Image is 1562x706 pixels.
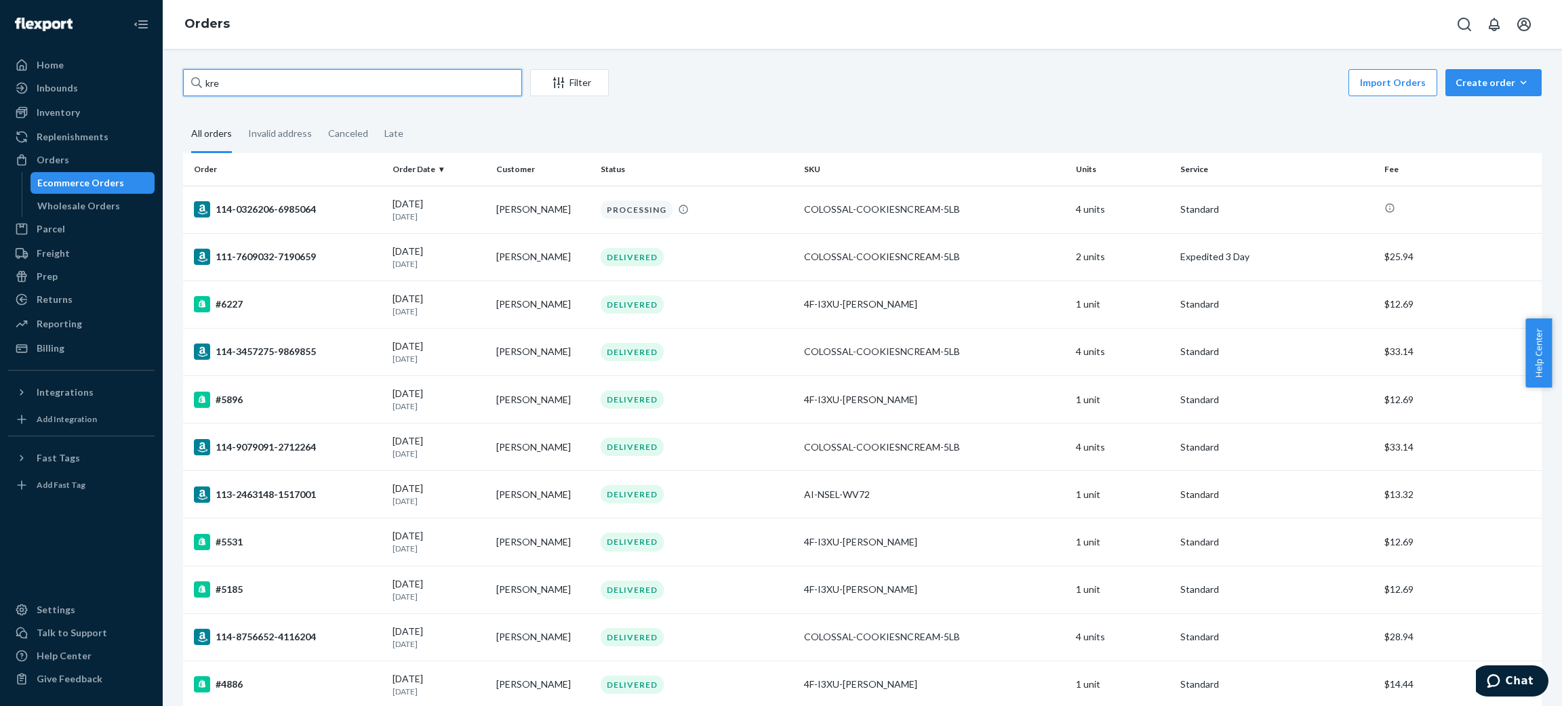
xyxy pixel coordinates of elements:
[601,533,664,551] div: DELIVERED
[804,203,1065,216] div: COLOSSAL-COOKIESNCREAM-5LB
[8,474,155,496] a: Add Fast Tag
[393,448,486,459] p: [DATE]
[595,153,799,186] th: Status
[393,258,486,270] p: [DATE]
[37,58,64,72] div: Home
[804,630,1065,644] div: COLOSSAL-COOKIESNCREAM-5LB
[174,5,241,44] ol: breadcrumbs
[8,77,155,99] a: Inbounds
[1070,423,1175,471] td: 4 units
[8,266,155,287] a: Prep
[491,328,595,375] td: [PERSON_NAME]
[8,149,155,171] a: Orders
[194,344,382,360] div: 114-3457275-9869855
[37,603,75,617] div: Settings
[804,488,1065,501] div: AI-NSEL-WV72
[37,413,97,425] div: Add Integration
[37,106,80,119] div: Inventory
[1379,153,1542,186] th: Fee
[37,130,108,144] div: Replenishments
[1379,518,1542,566] td: $12.69
[393,495,486,507] p: [DATE]
[194,486,382,503] div: 113-2463148-1517001
[194,581,382,598] div: #5185
[37,293,73,306] div: Returns
[8,313,155,335] a: Reporting
[37,247,70,260] div: Freight
[194,534,382,550] div: #5531
[8,381,155,403] button: Integrations
[194,296,382,312] div: #6227
[1070,566,1175,613] td: 1 unit
[1525,318,1552,388] button: Help Center
[799,153,1070,186] th: SKU
[37,626,107,640] div: Talk to Support
[601,676,664,694] div: DELIVERED
[1348,69,1437,96] button: Import Orders
[8,668,155,690] button: Give Feedback
[601,248,664,266] div: DELIVERED
[1445,69,1542,96] button: Create order
[1180,440,1374,454] p: Standard
[384,116,403,151] div: Late
[328,116,368,151] div: Canceled
[184,16,230,31] a: Orders
[387,153,492,186] th: Order Date
[393,482,486,507] div: [DATE]
[37,81,78,95] div: Inbounds
[393,211,486,222] p: [DATE]
[1481,11,1508,38] button: Open notifications
[393,672,486,697] div: [DATE]
[1180,583,1374,596] p: Standard
[393,353,486,365] p: [DATE]
[393,543,486,554] p: [DATE]
[1070,518,1175,566] td: 1 unit
[1070,613,1175,661] td: 4 units
[601,201,673,219] div: PROCESSING
[37,451,80,465] div: Fast Tags
[1180,393,1374,407] p: Standard
[1180,345,1374,358] p: Standard
[8,126,155,148] a: Replenishments
[601,343,664,361] div: DELIVERED
[601,295,664,314] div: DELIVERED
[194,392,382,408] div: #5896
[194,201,382,217] div: 114-0326206-6985064
[531,76,608,89] div: Filter
[8,599,155,621] a: Settings
[8,289,155,310] a: Returns
[1180,203,1374,216] p: Standard
[491,376,595,423] td: [PERSON_NAME]
[804,250,1065,264] div: COLOSSAL-COOKIESNCREAM-5LB
[804,678,1065,691] div: 4F-I3XU-[PERSON_NAME]
[37,270,58,283] div: Prep
[37,479,85,491] div: Add Fast Tag
[37,153,69,167] div: Orders
[601,390,664,409] div: DELIVERED
[491,423,595,471] td: [PERSON_NAME]
[191,116,232,153] div: All orders
[37,176,124,190] div: Ecommerce Orders
[1180,535,1374,549] p: Standard
[393,197,486,222] div: [DATE]
[393,400,486,412] p: [DATE]
[393,387,486,412] div: [DATE]
[1180,630,1374,644] p: Standard
[804,297,1065,311] div: 4F-I3XU-[PERSON_NAME]
[393,245,486,270] div: [DATE]
[601,628,664,646] div: DELIVERED
[1379,328,1542,375] td: $33.14
[37,222,65,236] div: Parcel
[1379,281,1542,328] td: $12.69
[1379,566,1542,613] td: $12.69
[37,649,92,663] div: Help Center
[8,622,155,644] button: Talk to Support
[601,485,664,503] div: DELIVERED
[1070,153,1175,186] th: Units
[393,686,486,697] p: [DATE]
[1476,665,1548,699] iframe: Opens a widget where you can chat to one of our agents
[15,18,73,31] img: Flexport logo
[804,583,1065,596] div: 4F-I3XU-[PERSON_NAME]
[491,281,595,328] td: [PERSON_NAME]
[601,581,664,599] div: DELIVERED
